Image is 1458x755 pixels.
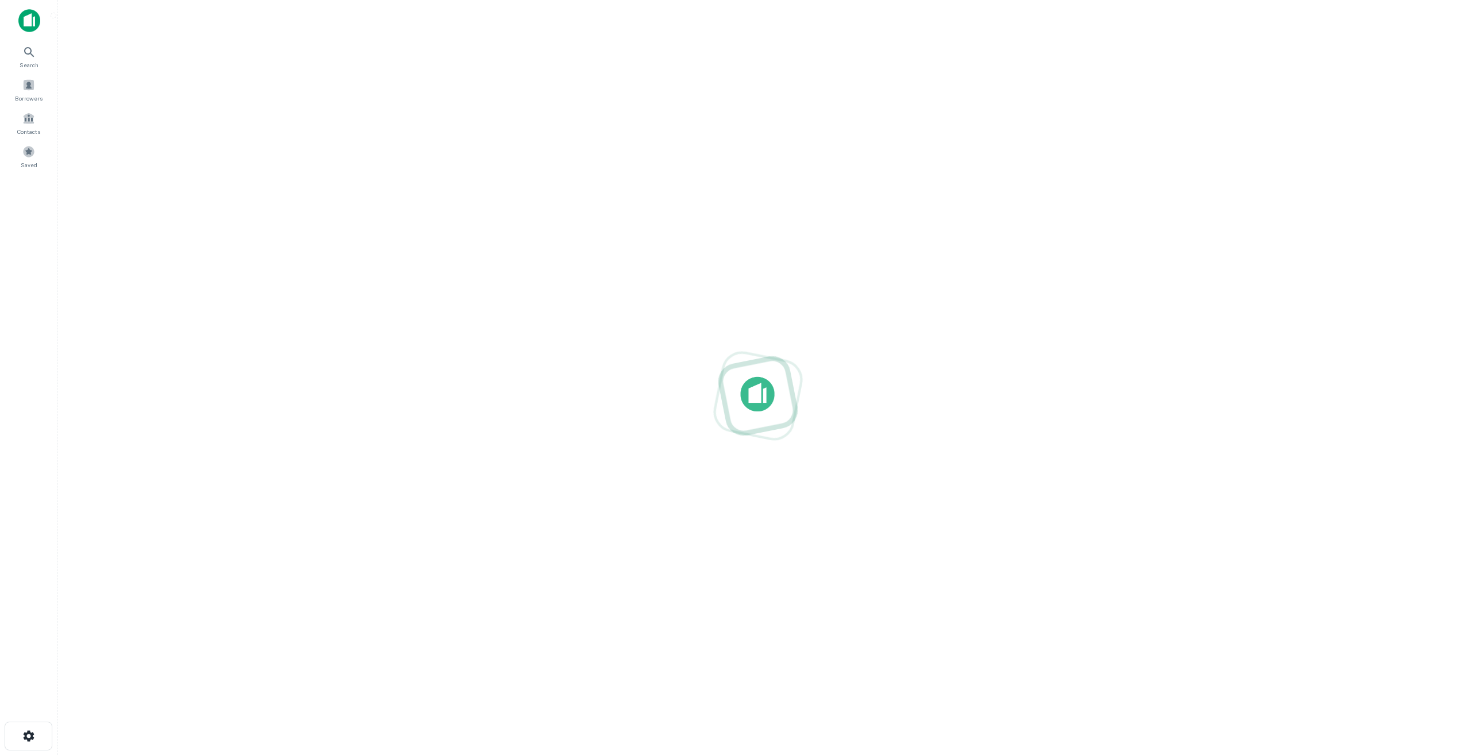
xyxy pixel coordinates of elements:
[3,74,54,105] a: Borrowers
[1401,663,1458,718] iframe: Chat Widget
[3,41,54,72] a: Search
[21,160,37,170] span: Saved
[3,107,54,138] a: Contacts
[3,141,54,172] a: Saved
[20,60,39,70] span: Search
[17,127,40,136] span: Contacts
[15,94,43,103] span: Borrowers
[18,9,40,32] img: capitalize-icon.png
